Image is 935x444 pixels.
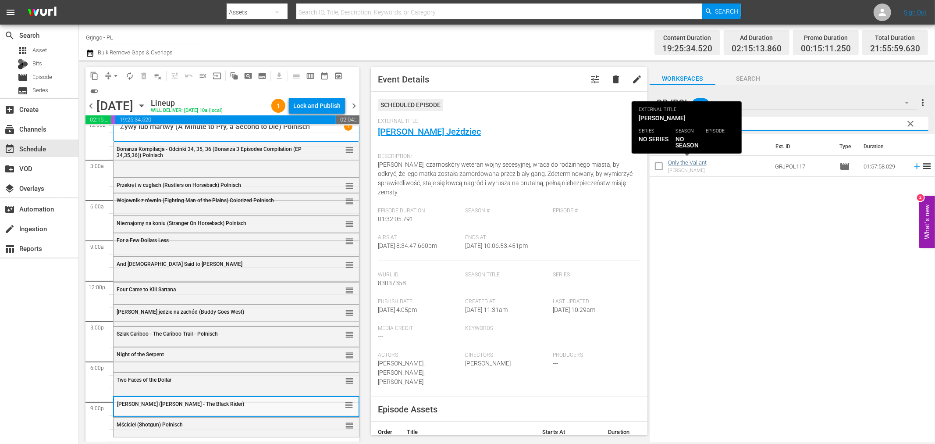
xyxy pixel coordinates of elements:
td: GRJPOL117 [771,156,836,177]
span: reorder [345,330,354,340]
span: [DATE] 10:29am [553,306,595,313]
span: more_vert [918,97,928,108]
span: chevron_left [85,100,96,111]
span: autorenew_outlined [125,72,134,80]
th: Type [835,134,859,159]
span: reorder [345,145,354,155]
span: delete [611,74,621,85]
span: pageview_outlined [244,72,252,80]
span: reorder [345,181,354,191]
span: Nieznajomy na koniu (Stranger On Horseback) Polnisch [117,220,246,226]
span: Loop Content [123,69,137,83]
span: reorder [345,219,354,229]
th: Title [668,134,770,159]
span: Media Credit [378,325,461,332]
span: 02:04:00.370 [336,115,359,124]
div: [PERSON_NAME] [668,168,707,173]
th: Starts At [535,422,601,443]
span: [DATE] 4:05pm [378,306,417,313]
span: Update Metadata from Key Asset [210,69,224,83]
span: For a Few Dollars Less [117,237,169,243]
span: Customize Event [590,74,600,85]
span: Series [18,86,28,96]
span: [PERSON_NAME],[PERSON_NAME],[PERSON_NAME] [378,360,425,385]
span: 19:25:34.520 [662,44,712,54]
span: Episode [18,72,28,82]
td: 01:57:58.029 [860,156,909,177]
span: Automation [4,204,15,215]
span: Schedule [4,144,15,154]
span: reorder [345,421,354,430]
button: reorder [345,308,354,317]
button: reorder [345,400,353,409]
span: menu_open [199,72,207,80]
span: Workspaces [650,73,715,84]
span: Przekręt w cuglach (Rustlers on Horseback) Polnisch [117,182,241,188]
span: reorder [345,236,354,246]
th: Order [371,422,400,443]
span: preview_outlined [334,72,343,80]
span: 02:15:13.860 [732,44,782,54]
span: Asset [18,45,28,56]
span: reorder [345,351,354,360]
button: reorder [345,236,354,245]
button: reorder [345,351,354,359]
button: reorder [345,260,354,269]
span: --- [553,360,558,367]
button: reorder [345,145,354,154]
span: 01:32:05.791 [378,215,413,222]
span: [PERSON_NAME] jedzie na zachód (Buddy Goes West) [117,309,244,315]
span: subtitles_outlined [258,72,267,80]
span: Overlays [4,183,15,194]
span: [DATE] 11:31am [466,306,508,313]
div: Lock and Publish [293,98,341,114]
span: 1 [271,102,285,109]
span: 00:15:11.250 [111,115,115,124]
span: Remove Gaps & Overlaps [101,69,123,83]
a: [PERSON_NAME] Jeździec [378,126,481,137]
div: 2 [917,194,924,201]
th: Title [400,422,535,443]
svg: Add to Schedule [912,161,922,171]
div: Content Duration [662,32,712,44]
div: Promo Duration [801,32,851,44]
div: Lineup [151,98,223,108]
span: External Title [378,118,636,125]
span: Producers [553,352,636,359]
button: delete [605,69,626,90]
span: [DATE] 8:34:47.660pm [378,242,437,249]
span: arrow_drop_down [111,72,120,80]
span: 83037358 [378,279,406,286]
span: Description: [378,153,636,160]
div: Ad Duration [732,32,782,44]
span: reorder [345,286,354,295]
th: Ext. ID [770,134,835,159]
span: Last Updated [553,298,636,305]
button: clear [903,116,917,130]
span: search [4,30,15,41]
span: Channels [4,124,15,135]
span: Series [32,86,48,95]
span: Bits [32,59,42,68]
span: 21:55:59.630 [870,44,920,54]
span: edit [632,74,642,85]
span: Refresh All Search Blocks [224,67,241,84]
span: Night of the Serpent [117,351,164,358]
a: Only the Valiant [668,159,707,166]
span: Ends At [466,234,549,241]
button: reorder [345,181,354,190]
span: clear [906,118,916,129]
span: reorder [922,161,932,171]
a: Sign Out [904,9,927,16]
span: calendar_view_week_outlined [306,72,315,80]
span: Revert to Primary Episode [182,69,196,83]
span: Episode [840,161,850,172]
button: Lock and Publish [289,98,345,114]
span: [DATE] 10:06:53.451pm [466,242,528,249]
div: WILL DELIVER: [DATE] 10a (local) [151,108,223,114]
span: Mściciel (Shotgun) Polnisch [117,422,183,428]
span: chevron_right [348,100,359,111]
span: Event Details [378,74,429,85]
button: reorder [345,330,354,339]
